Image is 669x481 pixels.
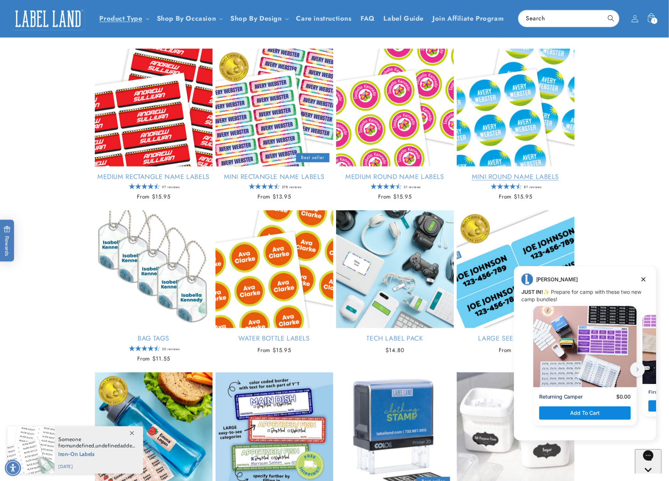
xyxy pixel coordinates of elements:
summary: Product Type [95,10,152,27]
span: Label Guide [384,14,424,23]
span: Rewards [4,226,11,256]
a: Product Type [100,14,142,23]
a: Medium Round Name Labels [336,173,454,181]
span: Iron-On Labels [58,449,135,458]
span: 1 [654,18,655,24]
a: FAQ [356,10,379,27]
a: Medium Rectangle Name Labels [95,173,213,181]
a: Shop By Design [230,14,282,23]
span: Care instructions [296,14,352,23]
a: Tech Label Pack [336,334,454,343]
span: Join Affiliate Program [432,14,504,23]
a: Label Guide [379,10,428,27]
div: Accessibility Menu [5,460,21,476]
span: [DATE] [58,463,135,470]
p: First Time Camper [140,124,185,130]
span: Someone from , added this product to their cart. [58,436,135,449]
iframe: Gorgias live chat campaigns [508,265,662,451]
a: Care instructions [292,10,356,27]
summary: Shop By Occasion [152,10,226,27]
a: Large See 'em Labels [457,334,575,343]
span: Shop By Occasion [157,14,216,23]
span: undefined [70,442,94,449]
a: Water Bottle Labels [215,334,333,343]
button: next button [122,97,137,112]
a: Label Land [8,4,88,33]
a: Bag Tags [95,334,213,343]
a: Mini Rectangle Name Labels [215,173,333,181]
span: FAQ [361,14,375,23]
button: Search [603,10,619,27]
span: undefined [96,442,120,449]
a: Join Affiliate Program [428,10,508,27]
summary: Shop By Design [226,10,292,27]
iframe: Gorgias live chat messenger [635,449,662,474]
img: Label Land [11,7,85,30]
iframe: Sign Up via Text for Offers [6,422,93,444]
a: Mini Round Name Labels [457,173,575,181]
